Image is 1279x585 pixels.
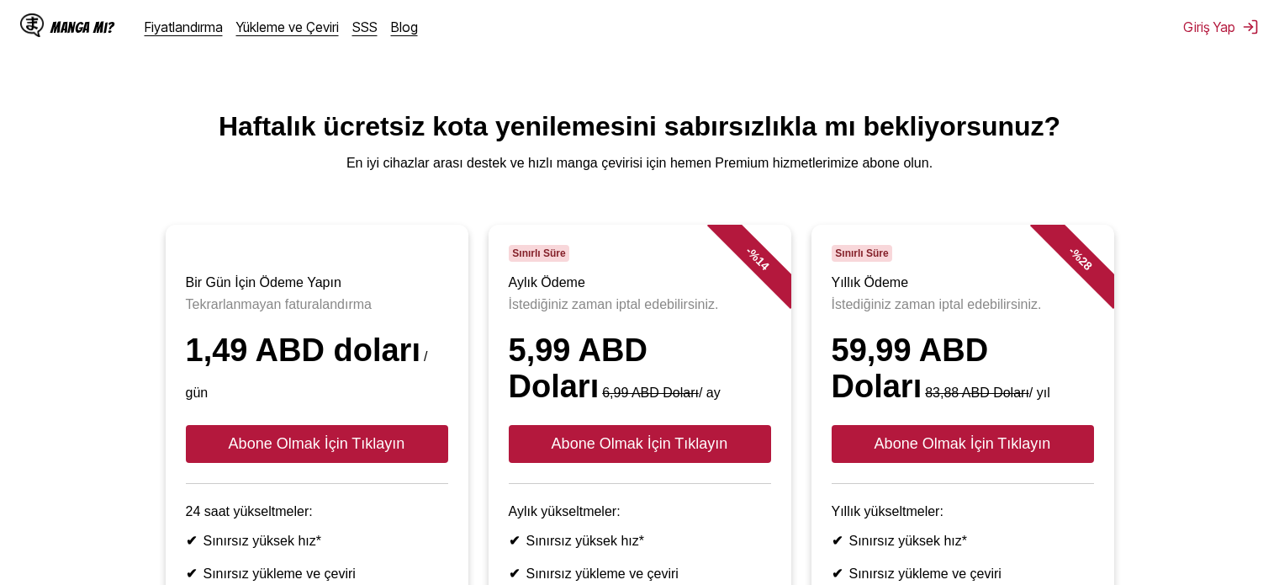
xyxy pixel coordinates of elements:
[699,386,721,400] font: / ay
[746,247,763,263] font: %
[849,566,1002,581] font: Sınırsız yükleme ve çeviri
[743,244,755,257] font: -
[1183,19,1235,35] font: Giriş Yap
[1183,19,1259,35] button: Giriş Yap
[925,386,1029,400] font: 83,88 ABD Doları
[832,504,943,519] font: Yıllık yükseltmeler:
[753,254,771,273] font: 14
[509,332,647,404] font: 5,99 ABD Doları
[203,534,322,548] font: Sınırsız yüksek hız*
[186,425,448,463] button: Abone Olmak İçin Tıklayın
[186,504,313,519] font: 24 saat yükseltmeler:
[849,534,968,548] font: Sınırsız yüksek hız*
[832,566,843,581] font: ✔
[186,275,341,290] font: Bir Gün İçin Ödeme Yapın
[875,435,1051,452] font: Abone Olmak İçin Tıklayın
[602,386,699,400] font: 6,99 ABD Doları
[832,332,989,404] font: 59,99 ABD Doları
[236,19,339,35] a: Yükleme ve Çeviri
[512,247,565,259] font: Sınırlı Süre
[1069,247,1086,263] font: %
[219,111,1060,141] font: Haftalık ücretsiz kota yenilemesini sabırsızlıkla mı bekliyorsunuz?
[832,275,909,290] font: Yıllık Ödeme
[346,156,933,170] font: En iyi cihazlar arası destek ve hızlı manga çevirisi için hemen Premium hizmetlerimize abone olun.
[526,534,645,548] font: Sınırsız yüksek hız*
[552,435,728,452] font: Abone Olmak İçin Tıklayın
[229,435,405,452] font: Abone Olmak İçin Tıklayın
[391,19,418,35] a: Blog
[50,19,114,35] font: Manga mı?
[203,566,356,581] font: Sınırsız yükleme ve çeviri
[20,13,145,40] a: IsManga LogoManga mı?
[186,332,420,368] font: 1,49 ABD doları
[509,534,520,548] font: ✔
[509,297,719,311] font: İstediğiniz zaman iptal edebilirsiniz.
[509,275,585,290] font: Aylık Ödeme
[832,534,843,548] font: ✔
[509,425,771,463] button: Abone Olmak İçin Tıklayın
[1242,19,1259,35] img: oturumu Kapat
[1029,386,1050,400] font: / yıl
[1065,244,1078,257] font: -
[352,19,378,35] a: SSS
[186,566,197,581] font: ✔
[509,504,621,519] font: Aylık yükseltmeler:
[526,566,679,581] font: Sınırsız yükleme ve çeviri
[145,19,223,35] a: Fiyatlandırma
[832,425,1094,463] button: Abone Olmak İçin Tıklayın
[509,566,520,581] font: ✔
[186,534,197,548] font: ✔
[1076,254,1094,273] font: 28
[186,297,372,311] font: Tekrarlanmayan faturalandırma
[20,13,44,37] img: IsManga Logo
[832,297,1042,311] font: İstediğiniz zaman iptal edebilirsiniz.
[835,247,888,259] font: Sınırlı Süre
